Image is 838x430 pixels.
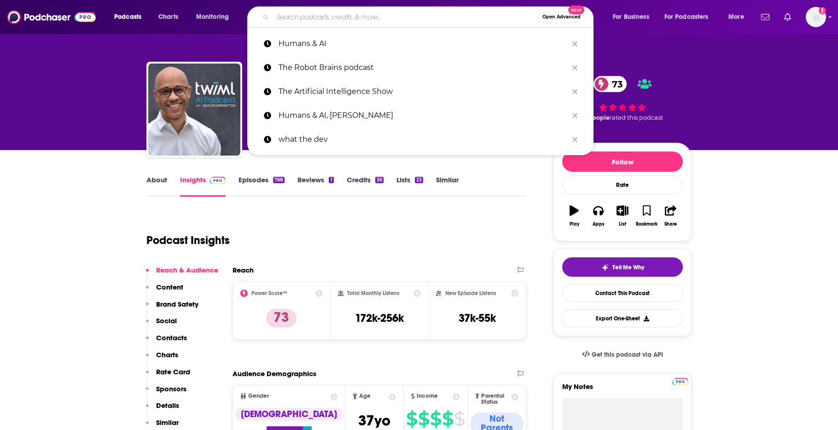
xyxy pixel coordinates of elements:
button: Brand Safety [146,300,198,317]
span: Open Advanced [542,15,581,19]
div: 23 [415,177,423,183]
button: Apps [586,199,610,232]
a: The Artificial Intelligence Show [247,80,594,104]
div: Apps [593,221,605,227]
span: $ [406,412,417,426]
div: List [619,221,626,227]
button: Export One-Sheet [562,309,683,327]
button: List [611,199,634,232]
button: open menu [108,10,153,24]
p: Charts [156,350,178,359]
p: Contacts [156,333,187,342]
p: Rate Card [156,367,190,376]
button: Follow [562,151,683,172]
button: Bookmark [634,199,658,232]
button: tell me why sparkleTell Me Why [562,257,683,277]
span: Get this podcast via API [592,351,663,359]
span: Charts [158,11,178,23]
button: open menu [606,10,661,24]
a: Pro website [672,377,688,385]
img: Podchaser Pro [672,378,688,385]
button: Reach & Audience [146,266,218,283]
button: Details [146,401,179,418]
h2: Power Score™ [251,290,287,296]
svg: Add a profile image [819,7,826,14]
p: Details [156,401,179,410]
span: For Business [613,11,649,23]
img: tell me why sparkle [601,264,609,271]
button: open menu [190,10,241,24]
p: Humans & AI, flor [279,104,568,128]
p: Similar [156,418,179,427]
span: rated this podcast [610,114,663,121]
p: The Artificial Intelligence Show [279,80,568,104]
button: Charts [146,350,178,367]
div: Search podcasts, credits, & more... [256,6,602,28]
h3: 37k-55k [459,311,496,325]
span: Income [417,393,438,399]
h1: Podcast Insights [146,233,230,247]
button: Contacts [146,333,187,350]
a: Contact This Podcast [562,284,683,302]
div: Rate [562,175,683,194]
a: Lists23 [396,175,423,197]
h2: Reach [233,266,254,274]
a: Reviews1 [297,175,333,197]
a: Charts [152,10,184,24]
a: Credits36 [347,175,384,197]
span: 5 people [583,114,610,121]
p: Humans & AI [279,32,568,56]
p: Brand Safety [156,300,198,308]
img: User Profile [806,7,826,27]
button: Play [562,199,586,232]
span: 37 yo [358,412,390,430]
label: My Notes [562,382,683,398]
a: Humans & AI, [PERSON_NAME] [247,104,594,128]
p: 73 [266,309,297,327]
a: About [146,175,167,197]
img: The TWIML AI Podcast (formerly This Week in Machine Learning & Artificial Intelligence) [148,64,240,156]
a: Show notifications dropdown [780,9,795,25]
p: Sponsors [156,384,186,393]
h2: New Episode Listens [445,290,496,296]
button: open menu [722,10,756,24]
span: $ [430,412,441,426]
div: 768 [273,177,285,183]
div: [DEMOGRAPHIC_DATA] [235,408,343,421]
p: The Robot Brains podcast [279,56,568,80]
a: Episodes768 [239,175,285,197]
div: Play [570,221,579,227]
div: 36 [375,177,384,183]
p: Social [156,316,177,325]
button: Social [146,316,177,333]
div: Share [664,221,677,227]
p: what the dev [279,128,568,151]
img: Podchaser - Follow, Share and Rate Podcasts [7,8,96,26]
div: 1 [329,177,333,183]
a: Show notifications dropdown [757,9,773,25]
span: Parental Status [481,393,509,405]
a: Get this podcast via API [575,343,670,366]
button: Sponsors [146,384,186,401]
span: Monitoring [196,11,229,23]
span: More [728,11,744,23]
span: Podcasts [114,11,141,23]
span: $ [418,412,429,426]
div: Bookmark [636,221,658,227]
span: $ [454,412,465,426]
button: open menu [658,10,722,24]
a: 73 [594,76,627,92]
span: Tell Me Why [612,264,644,271]
h2: Audience Demographics [233,369,316,378]
span: For Podcasters [664,11,709,23]
button: Rate Card [146,367,190,384]
p: Content [156,283,183,291]
a: InsightsPodchaser Pro [180,175,226,197]
button: Content [146,283,183,300]
span: New [568,6,585,14]
span: Age [359,393,371,399]
button: Show profile menu [806,7,826,27]
input: Search podcasts, credits, & more... [273,10,538,24]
